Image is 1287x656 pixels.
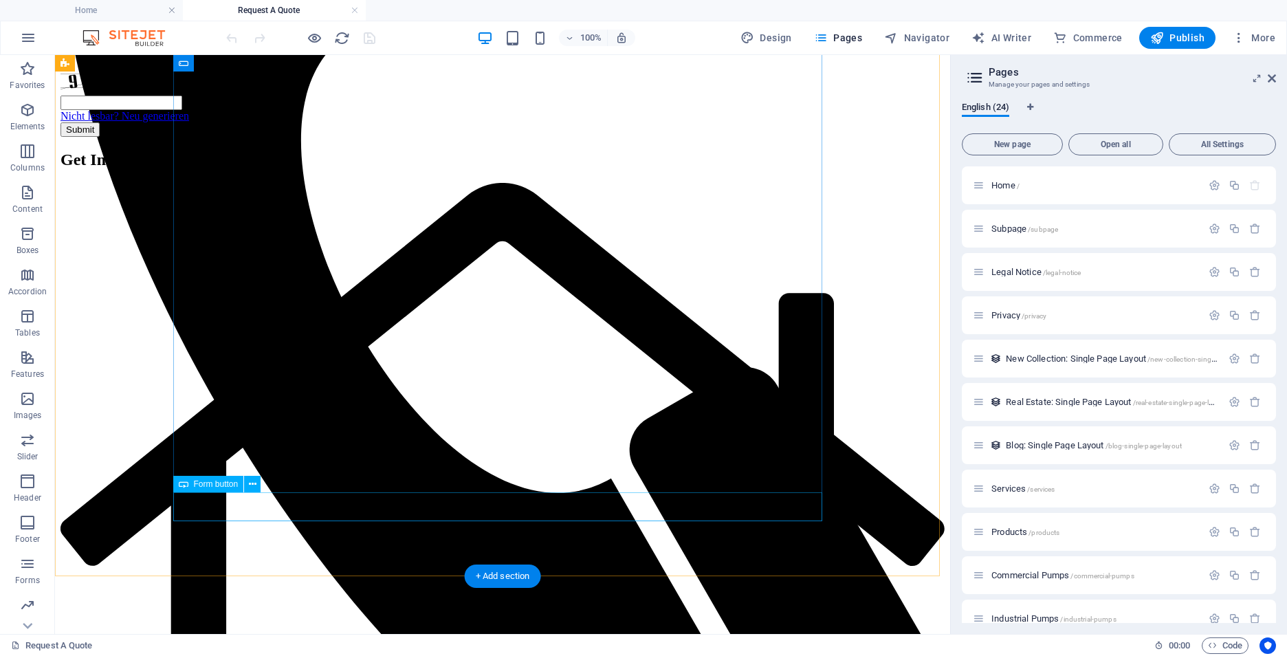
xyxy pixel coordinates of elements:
[1229,309,1240,321] div: Duplicate
[1249,353,1261,364] div: Remove
[1209,569,1220,581] div: Settings
[1229,526,1240,538] div: Duplicate
[15,575,40,586] p: Forms
[1229,396,1240,408] div: Settings
[808,27,868,49] button: Pages
[991,223,1058,234] span: Click to open page
[1006,353,1255,364] span: Click to open page
[1209,266,1220,278] div: Settings
[1070,572,1134,580] span: /commercial-pumps
[1249,266,1261,278] div: Remove
[15,327,40,338] p: Tables
[15,534,40,545] p: Footer
[962,99,1009,118] span: English (24)
[1209,179,1220,191] div: Settings
[14,492,41,503] p: Header
[8,616,46,627] p: Marketing
[1048,27,1128,49] button: Commerce
[1209,526,1220,538] div: Settings
[1017,182,1020,190] span: /
[1002,354,1222,363] div: New Collection: Single Page Layout/new-collection-single-page-layout
[1154,637,1191,654] h6: Session time
[987,527,1202,536] div: Products/products
[1249,309,1261,321] div: Remove
[1249,613,1261,624] div: Remove
[8,286,47,297] p: Accordion
[987,484,1202,493] div: Services/services
[971,31,1031,45] span: AI Writer
[1169,637,1190,654] span: 00 00
[1229,613,1240,624] div: Duplicate
[1209,309,1220,321] div: Settings
[1068,133,1163,155] button: Open all
[1249,483,1261,494] div: Remove
[991,483,1055,494] span: Click to open page
[465,565,541,588] div: + Add section
[991,570,1134,580] span: Click to open page
[334,30,350,46] i: Reload page
[990,353,1002,364] div: This layout is used as a template for all items (e.g. a blog post) of this collection. The conten...
[306,30,322,46] button: Click here to leave preview mode and continue editing
[1027,485,1055,493] span: /services
[879,27,955,49] button: Navigator
[14,410,42,421] p: Images
[990,439,1002,451] div: This layout is used as a template for all items (e.g. a blog post) of this collection. The conten...
[1229,353,1240,364] div: Settings
[1249,223,1261,234] div: Remove
[1229,266,1240,278] div: Duplicate
[987,181,1202,190] div: Home/
[1060,615,1116,623] span: /industrial-pumps
[1002,441,1222,450] div: Blog: Single Page Layout/blog-single-page-layout
[1229,483,1240,494] div: Duplicate
[79,30,182,46] img: Editor Logo
[1006,397,1226,407] span: Click to open page
[1002,397,1222,406] div: Real Estate: Single Page Layout/real-estate-single-page-layout
[1028,529,1059,536] span: /products
[966,27,1037,49] button: AI Writer
[10,121,45,132] p: Elements
[16,245,39,256] p: Boxes
[991,527,1059,537] span: Click to open page
[1105,442,1182,450] span: /blog-single-page-layout
[989,66,1276,78] h2: Pages
[183,3,366,18] h4: Request A Quote
[962,133,1063,155] button: New page
[1229,569,1240,581] div: Duplicate
[1075,140,1157,149] span: Open all
[10,80,45,91] p: Favorites
[1208,637,1242,654] span: Code
[814,31,862,45] span: Pages
[1022,312,1046,320] span: /privacy
[17,451,38,462] p: Slider
[968,140,1057,149] span: New page
[1249,439,1261,451] div: Remove
[1209,483,1220,494] div: Settings
[12,204,43,215] p: Content
[1229,179,1240,191] div: Duplicate
[1150,31,1204,45] span: Publish
[991,267,1081,277] span: Click to open page
[10,162,45,173] p: Columns
[991,613,1116,624] span: Click to open page
[987,614,1202,623] div: Industrial Pumps/industrial-pumps
[1028,226,1058,233] span: /subpage
[735,27,797,49] button: Design
[991,310,1046,320] span: Click to open page
[580,30,602,46] h6: 100%
[11,637,93,654] a: Click to cancel selection. Double-click to open Pages
[962,102,1276,128] div: Language Tabs
[740,31,792,45] span: Design
[1226,27,1281,49] button: More
[559,30,608,46] button: 100%
[987,311,1202,320] div: Privacy/privacy
[1259,637,1276,654] button: Usercentrics
[1229,223,1240,234] div: Duplicate
[1178,640,1180,650] span: :
[1249,569,1261,581] div: Remove
[1209,223,1220,234] div: Settings
[1006,440,1182,450] span: Blog: Single Page Layout
[1232,31,1275,45] span: More
[987,571,1202,580] div: Commercial Pumps/commercial-pumps
[1147,356,1255,363] span: /new-collection-single-page-layout
[615,32,628,44] i: On resize automatically adjust zoom level to fit chosen device.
